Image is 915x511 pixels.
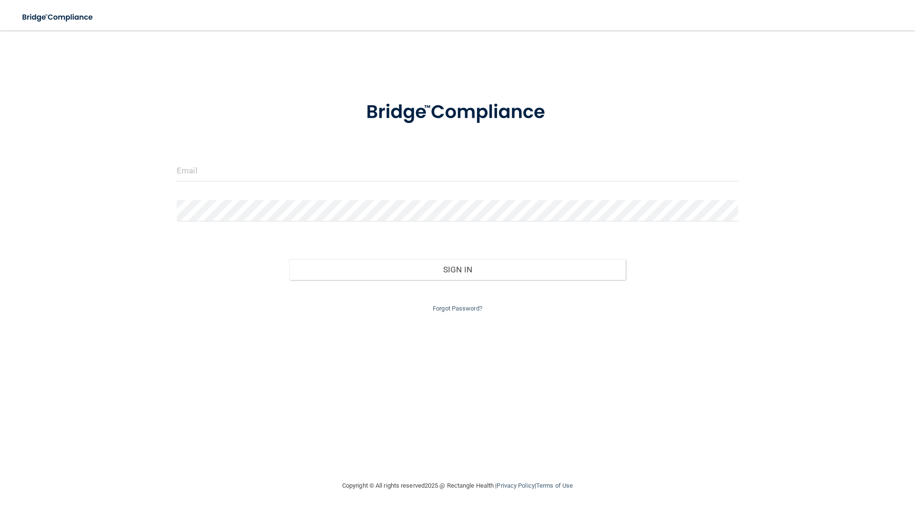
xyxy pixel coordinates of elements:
[536,482,573,489] a: Terms of Use
[346,88,569,137] img: bridge_compliance_login_screen.278c3ca4.svg
[497,482,534,489] a: Privacy Policy
[14,8,102,27] img: bridge_compliance_login_screen.278c3ca4.svg
[433,305,482,312] a: Forgot Password?
[177,160,738,181] input: Email
[289,259,626,280] button: Sign In
[284,471,631,501] div: Copyright © All rights reserved 2025 @ Rectangle Health | |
